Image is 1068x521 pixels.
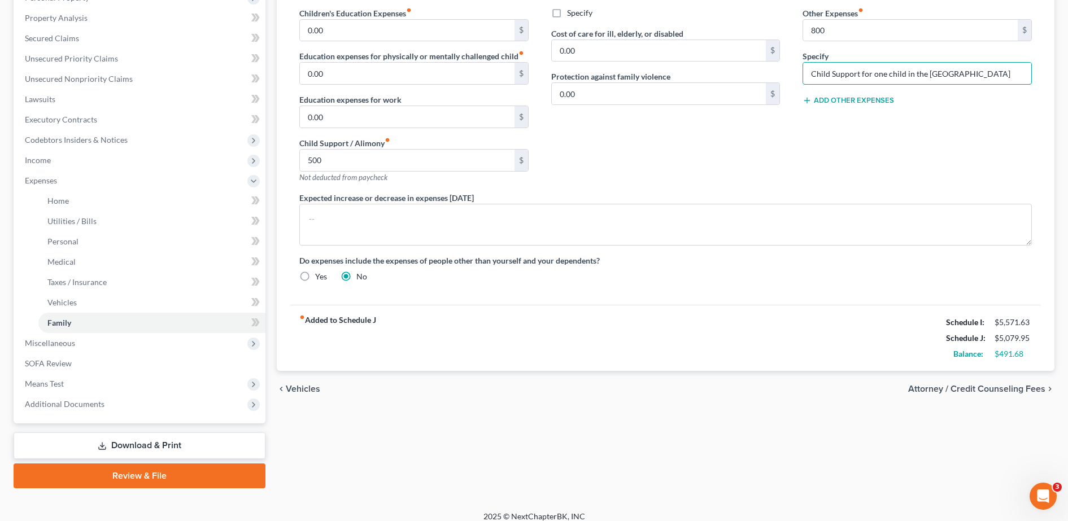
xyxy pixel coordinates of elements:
button: Attorney / Credit Counseling Fees chevron_right [908,384,1054,393]
a: Unsecured Priority Claims [16,49,265,69]
a: Secured Claims [16,28,265,49]
input: -- [300,20,515,41]
label: Child Support / Alimony [299,137,390,149]
strong: Added to Schedule J [299,314,376,362]
iframe: Intercom live chat [1030,483,1057,510]
i: fiber_manual_record [518,50,524,56]
div: $5,571.63 [995,317,1032,328]
button: chevron_left Vehicles [277,384,320,393]
i: chevron_left [277,384,286,393]
a: Vehicles [38,292,265,313]
a: Personal [38,231,265,252]
div: $5,079.95 [995,332,1032,344]
span: Vehicles [286,384,320,393]
span: Unsecured Priority Claims [25,54,118,63]
a: SOFA Review [16,353,265,374]
div: $ [515,20,528,41]
i: fiber_manual_record [858,7,864,13]
div: $491.68 [995,348,1032,360]
input: -- [300,150,515,171]
span: Income [25,155,51,165]
input: -- [552,83,766,104]
label: Do expenses include the expenses of people other than yourself and your dependents? [299,255,1032,266]
label: No [356,271,367,282]
span: Utilities / Bills [47,216,97,226]
input: -- [803,20,1018,41]
span: Executory Contracts [25,115,97,124]
label: Cost of care for ill, elderly, or disabled [551,28,683,40]
span: Additional Documents [25,399,104,409]
a: Taxes / Insurance [38,272,265,292]
i: chevron_right [1045,384,1054,393]
i: fiber_manual_record [385,137,390,143]
div: $ [515,150,528,171]
span: Expenses [25,176,57,185]
label: Protection against family violence [551,71,670,82]
span: Taxes / Insurance [47,277,107,287]
a: Executory Contracts [16,110,265,130]
div: $ [766,40,779,62]
a: Download & Print [14,432,265,459]
a: Lawsuits [16,89,265,110]
label: Expected increase or decrease in expenses [DATE] [299,192,474,204]
span: 3 [1053,483,1062,492]
label: Specify [803,50,829,62]
strong: Schedule J: [946,333,986,343]
button: Add Other Expenses [803,96,894,105]
a: Property Analysis [16,8,265,28]
div: $ [1018,20,1031,41]
span: Medical [47,257,76,266]
label: Specify [567,7,592,19]
div: $ [766,83,779,104]
div: $ [515,106,528,128]
span: Secured Claims [25,33,79,43]
input: -- [300,63,515,84]
span: Home [47,196,69,205]
input: -- [300,106,515,128]
span: Personal [47,237,79,246]
input: Specify... [803,63,1031,84]
a: Medical [38,252,265,272]
a: Home [38,191,265,211]
label: Education expenses for physically or mentally challenged child [299,50,524,62]
span: Attorney / Credit Counseling Fees [908,384,1045,393]
span: Codebtors Insiders & Notices [25,135,128,145]
i: fiber_manual_record [299,314,305,320]
span: Not deducted from paycheck [299,173,387,182]
span: Family [47,318,71,327]
span: Vehicles [47,297,77,307]
a: Unsecured Nonpriority Claims [16,69,265,89]
a: Review & File [14,463,265,488]
span: Lawsuits [25,94,55,104]
span: Property Analysis [25,13,88,23]
label: Other Expenses [803,7,864,19]
div: $ [515,63,528,84]
i: fiber_manual_record [406,7,412,13]
label: Education expenses for work [299,94,402,106]
strong: Balance: [953,349,983,358]
span: SOFA Review [25,358,72,368]
a: Utilities / Bills [38,211,265,231]
strong: Schedule I: [946,317,984,327]
label: Children's Education Expenses [299,7,412,19]
span: Miscellaneous [25,338,75,348]
input: -- [552,40,766,62]
label: Yes [315,271,327,282]
a: Family [38,313,265,333]
span: Means Test [25,379,64,388]
span: Unsecured Nonpriority Claims [25,74,133,84]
